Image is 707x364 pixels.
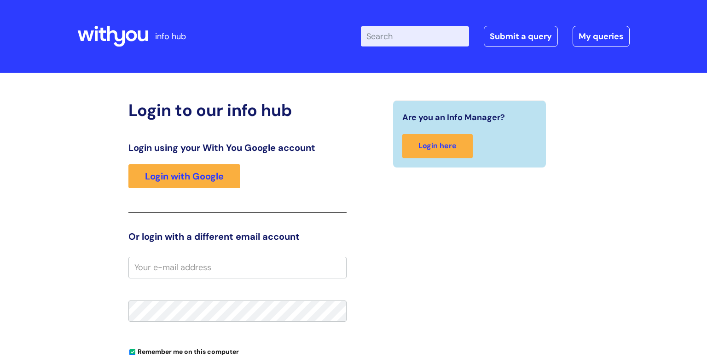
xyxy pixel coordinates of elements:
input: Remember me on this computer [129,349,135,355]
a: Login with Google [128,164,240,188]
div: You can uncheck this option if you're logging in from a shared device [128,344,347,358]
h2: Login to our info hub [128,100,347,120]
input: Your e-mail address [128,257,347,278]
h3: Login using your With You Google account [128,142,347,153]
a: Login here [402,134,473,158]
input: Search [361,26,469,46]
p: info hub [155,29,186,44]
a: Submit a query [484,26,558,47]
h3: Or login with a different email account [128,231,347,242]
span: Are you an Info Manager? [402,110,505,125]
a: My queries [573,26,630,47]
label: Remember me on this computer [128,346,239,356]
